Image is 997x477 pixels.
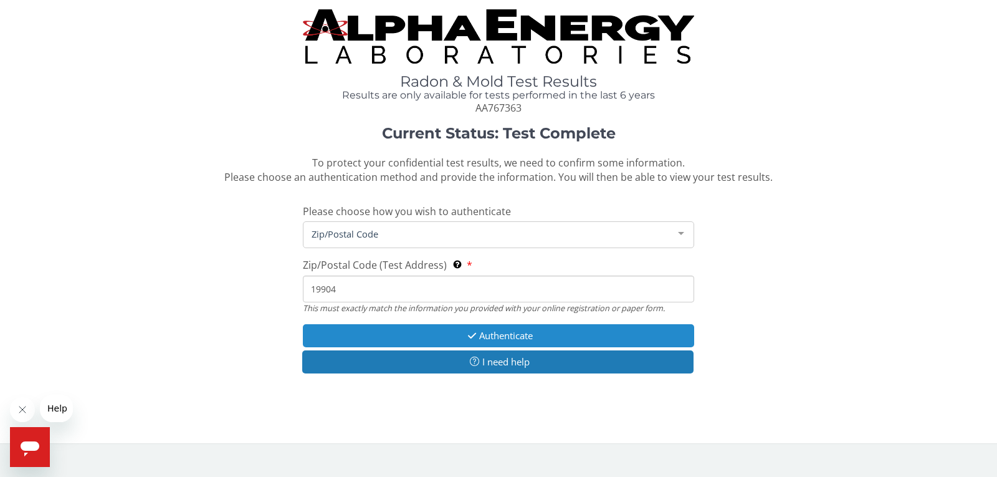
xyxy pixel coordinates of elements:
iframe: Message from company [40,395,73,422]
button: I need help [302,350,694,373]
iframe: Close message [10,397,35,422]
span: Please choose how you wish to authenticate [303,205,511,218]
button: Authenticate [303,324,694,347]
h4: Results are only available for tests performed in the last 6 years [303,90,694,101]
img: TightCrop.jpg [303,9,694,64]
span: Zip/Postal Code (Test Address) [303,258,447,272]
div: This must exactly match the information you provided with your online registration or paper form. [303,302,694,314]
strong: Current Status: Test Complete [382,124,616,142]
span: Zip/Postal Code [308,227,669,241]
iframe: Button to launch messaging window [10,427,50,467]
h1: Radon & Mold Test Results [303,74,694,90]
span: To protect your confidential test results, we need to confirm some information. Please choose an ... [224,156,773,184]
span: AA767363 [475,101,522,115]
